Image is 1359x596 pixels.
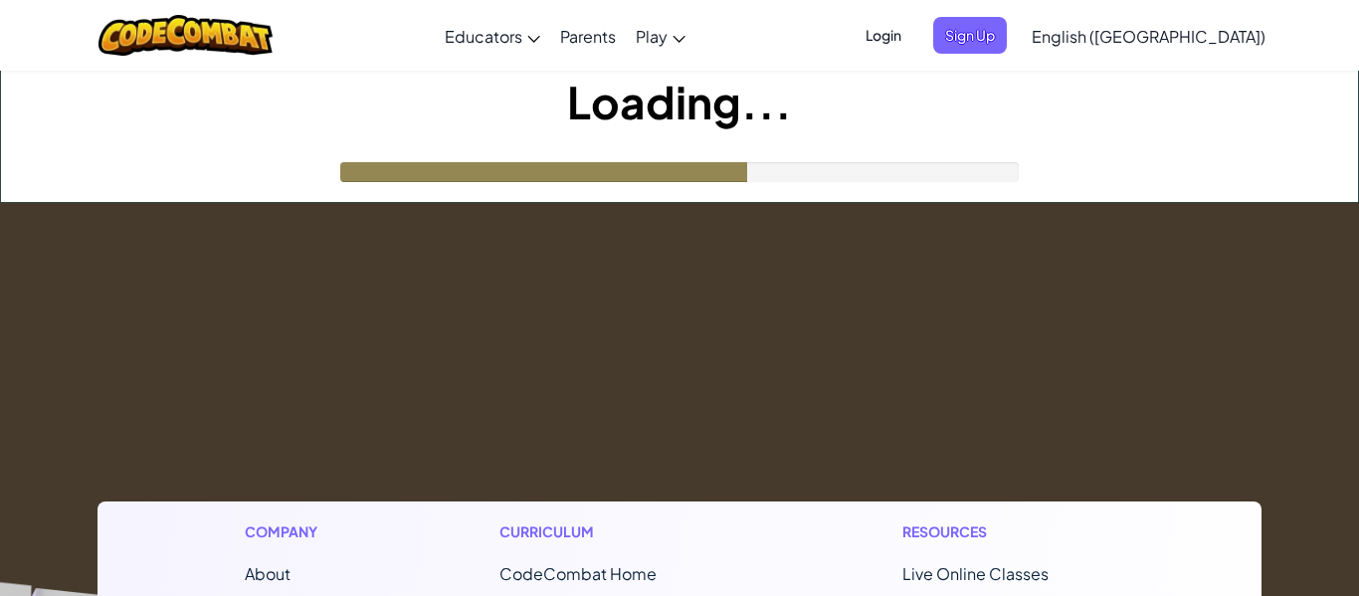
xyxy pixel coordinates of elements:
[902,521,1114,542] h1: Resources
[245,521,337,542] h1: Company
[499,563,657,584] span: CodeCombat Home
[1032,26,1265,47] span: English ([GEOGRAPHIC_DATA])
[854,17,913,54] button: Login
[435,9,550,63] a: Educators
[902,563,1049,584] a: Live Online Classes
[98,15,273,56] img: CodeCombat logo
[636,26,668,47] span: Play
[499,521,740,542] h1: Curriculum
[245,563,291,584] a: About
[550,9,626,63] a: Parents
[1,71,1358,132] h1: Loading...
[626,9,695,63] a: Play
[445,26,522,47] span: Educators
[1022,9,1275,63] a: English ([GEOGRAPHIC_DATA])
[933,17,1007,54] button: Sign Up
